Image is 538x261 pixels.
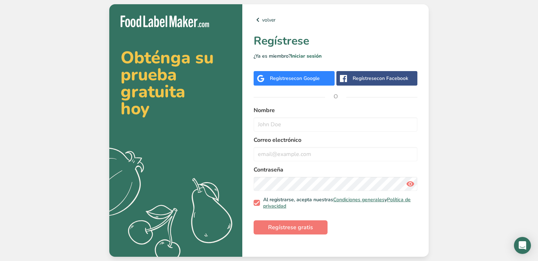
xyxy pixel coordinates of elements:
h2: Obténga su prueba gratuita hoy [121,49,231,117]
div: Open Intercom Messenger [514,237,531,254]
a: volver [254,16,417,24]
span: Al registrarse, acepta nuestras y [260,197,415,209]
a: Iniciar sesión [291,53,322,59]
label: Correo electrónico [254,136,417,144]
span: con Google [294,75,320,82]
div: Regístrese [270,75,320,82]
label: Nombre [254,106,417,115]
a: Condiciones generales [333,196,384,203]
a: Política de privacidad [263,196,411,209]
h1: Regístrese [254,33,417,50]
span: Regístrese gratis [268,223,313,232]
button: Regístrese gratis [254,220,328,234]
input: John Doe [254,117,417,132]
p: ¿Ya es miembro? [254,52,417,60]
label: Contraseña [254,166,417,174]
span: con Facebook [377,75,408,82]
input: email@example.com [254,147,417,161]
div: Regístrese [353,75,408,82]
img: Food Label Maker [121,16,209,27]
span: O [325,86,346,107]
